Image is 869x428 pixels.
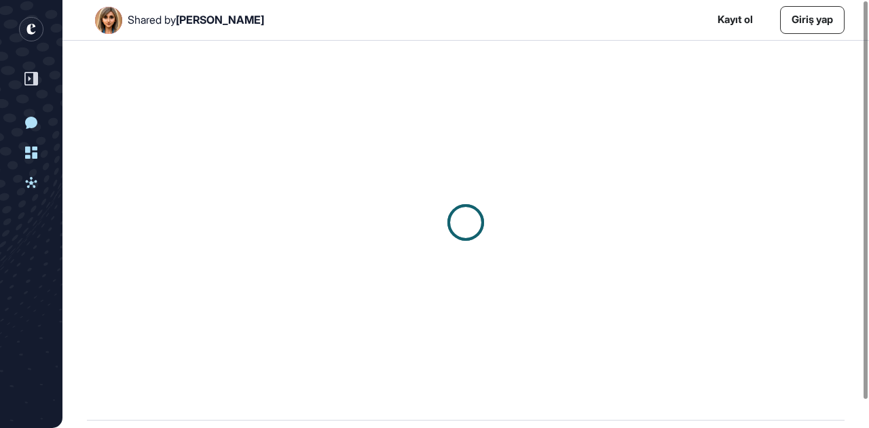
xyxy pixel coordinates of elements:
div: entrapeer-logo [19,17,43,41]
a: Giriş yap [780,6,845,34]
a: Kayıt ol [718,12,753,28]
div: Shared by [128,14,264,26]
span: [PERSON_NAME] [176,13,264,26]
img: User Image [95,7,122,34]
